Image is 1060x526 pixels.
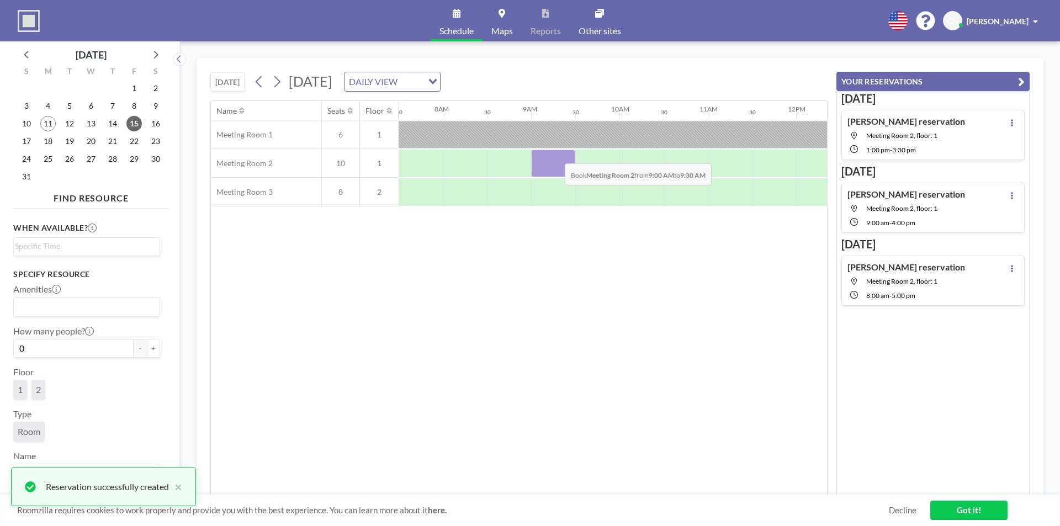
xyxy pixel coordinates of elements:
label: How many people? [13,326,94,337]
div: T [59,65,81,79]
div: 10AM [611,105,629,113]
span: 1 [360,158,399,168]
span: Schedule [439,26,474,35]
input: Search for option [15,300,153,314]
div: 30 [573,109,579,116]
span: Other sites [579,26,621,35]
span: 8 [322,187,359,197]
span: Thursday, August 14, 2025 [105,116,120,131]
span: 4:00 PM [892,219,915,227]
h4: [PERSON_NAME] reservation [847,189,965,200]
div: 8AM [434,105,449,113]
div: Reservation successfully created [46,480,169,493]
b: 9:30 AM [680,171,706,179]
h4: [PERSON_NAME] reservation [847,262,965,273]
span: 6 [322,130,359,140]
span: 3:30 PM [892,146,916,154]
span: Thursday, August 28, 2025 [105,151,120,167]
span: - [889,291,892,300]
h3: [DATE] [841,92,1025,105]
b: Meeting Room 2 [586,171,634,179]
label: Floor [13,366,34,378]
div: M [38,65,59,79]
b: 9:00 AM [649,171,674,179]
span: [DATE] [289,73,332,89]
span: Reports [531,26,561,35]
span: 1 [360,130,399,140]
span: Sunday, August 3, 2025 [19,98,34,114]
div: S [145,65,166,79]
div: Search for option [14,297,160,316]
span: Monday, August 11, 2025 [40,116,56,131]
button: - [134,339,147,358]
h3: [DATE] [841,237,1025,251]
span: Sunday, August 10, 2025 [19,116,34,131]
h3: [DATE] [841,164,1025,178]
span: Meeting Room 3 [211,187,273,197]
span: Wednesday, August 27, 2025 [83,151,99,167]
span: Tuesday, August 26, 2025 [62,151,77,167]
span: CN [947,16,958,26]
input: Search for option [15,466,153,481]
span: Tuesday, August 12, 2025 [62,116,77,131]
span: Wednesday, August 13, 2025 [83,116,99,131]
input: Search for option [15,240,153,252]
span: Meeting Room 1 [211,130,273,140]
span: Meeting Room 2 [211,158,273,168]
span: Monday, August 18, 2025 [40,134,56,149]
span: - [890,146,892,154]
button: + [147,339,160,358]
span: Roomzilla requires cookies to work properly and provide you with the best experience. You can lea... [17,505,889,516]
span: Meeting Room 2, floor: 1 [866,131,937,140]
label: Amenities [13,284,61,295]
div: Name [216,106,237,116]
span: Saturday, August 23, 2025 [148,134,163,149]
span: Friday, August 15, 2025 [126,116,142,131]
span: [PERSON_NAME] [967,17,1029,26]
span: 10 [322,158,359,168]
label: Type [13,408,31,419]
span: Sunday, August 17, 2025 [19,134,34,149]
div: W [81,65,102,79]
span: Saturday, August 30, 2025 [148,151,163,167]
span: 2 [360,187,399,197]
span: Friday, August 8, 2025 [126,98,142,114]
div: S [16,65,38,79]
span: 9:00 AM [866,219,889,227]
div: Search for option [14,238,160,254]
span: Saturday, August 16, 2025 [148,116,163,131]
div: 30 [661,109,667,116]
span: 1 [18,384,23,395]
span: Wednesday, August 20, 2025 [83,134,99,149]
span: Tuesday, August 5, 2025 [62,98,77,114]
span: 5:00 PM [892,291,915,300]
div: F [123,65,145,79]
span: Monday, August 4, 2025 [40,98,56,114]
span: Friday, August 22, 2025 [126,134,142,149]
span: Thursday, August 21, 2025 [105,134,120,149]
div: 11AM [699,105,718,113]
span: Meeting Room 2, floor: 1 [866,204,937,212]
div: 30 [396,109,402,116]
span: DAILY VIEW [347,75,400,89]
span: Tuesday, August 19, 2025 [62,134,77,149]
span: Friday, August 1, 2025 [126,81,142,96]
span: Saturday, August 9, 2025 [148,98,163,114]
span: 1:00 PM [866,146,890,154]
button: [DATE] [210,72,245,92]
span: 8:00 AM [866,291,889,300]
span: Book from to [565,163,712,185]
h3: Specify resource [13,269,160,279]
div: 30 [484,109,491,116]
div: T [102,65,123,79]
a: here. [428,505,447,515]
span: Wednesday, August 6, 2025 [83,98,99,114]
span: Maps [491,26,513,35]
span: Meeting Room 2, floor: 1 [866,277,937,285]
button: YOUR RESERVATIONS [836,72,1030,91]
span: Saturday, August 2, 2025 [148,81,163,96]
h4: [PERSON_NAME] reservation [847,116,965,127]
input: Search for option [401,75,422,89]
div: Floor [365,106,384,116]
span: Room [18,426,40,437]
